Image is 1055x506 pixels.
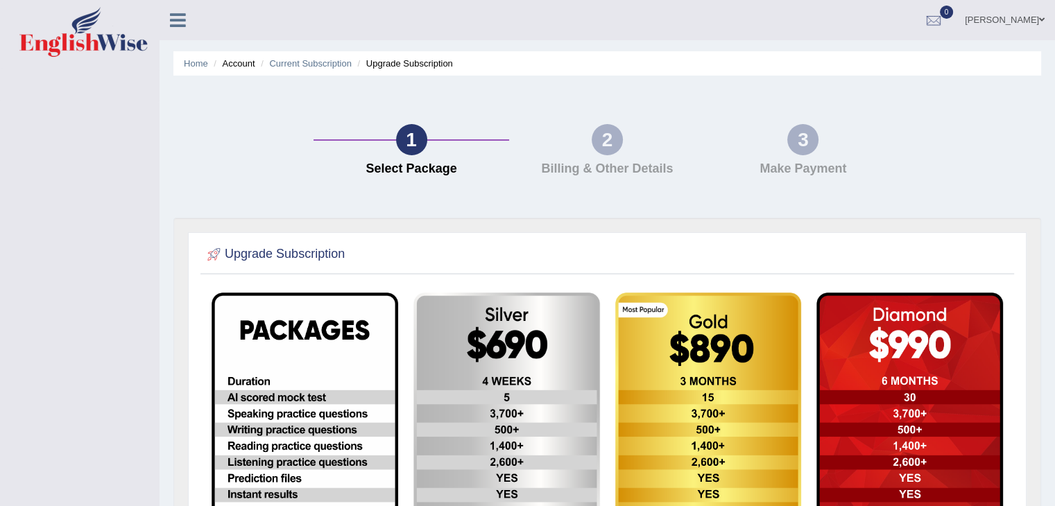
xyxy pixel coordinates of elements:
div: 3 [787,124,818,155]
li: Account [210,57,255,70]
div: 1 [396,124,427,155]
h4: Select Package [320,162,502,176]
h4: Billing & Other Details [516,162,698,176]
h4: Make Payment [712,162,894,176]
a: Home [184,58,208,69]
div: 2 [592,124,623,155]
a: Current Subscription [269,58,352,69]
li: Upgrade Subscription [354,57,453,70]
span: 0 [940,6,954,19]
h2: Upgrade Subscription [204,244,345,265]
